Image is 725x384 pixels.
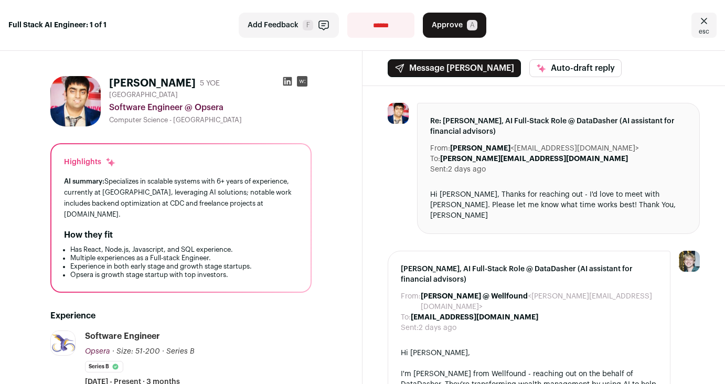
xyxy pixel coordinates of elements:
li: Experience in both early stage and growth stage startups. [70,262,298,271]
div: 5 YOE [200,78,220,89]
div: Specializes in scalable systems with 6+ years of experience, currently at [GEOGRAPHIC_DATA], leve... [64,176,298,220]
button: Auto-draft reply [529,59,622,77]
b: [PERSON_NAME] @ Wellfound [421,293,528,300]
h2: Experience [50,310,312,322]
img: 1adf528943382da7aa5e138b4193185cc318304e84a42377b603e350b1d3f564 [50,76,101,126]
b: [EMAIL_ADDRESS][DOMAIN_NAME] [411,314,538,321]
button: Add Feedback F [239,13,339,38]
b: [PERSON_NAME][EMAIL_ADDRESS][DOMAIN_NAME] [440,155,628,163]
dt: To: [401,312,411,323]
li: Multiple experiences as a Full-stack Engineer. [70,254,298,262]
h2: How they fit [64,229,113,241]
button: Message [PERSON_NAME] [388,59,521,77]
dd: 2 days ago [419,323,456,333]
li: Series B [85,361,123,372]
span: F [303,20,313,30]
img: 1adf528943382da7aa5e138b4193185cc318304e84a42377b603e350b1d3f564 [388,103,409,124]
span: AI summary: [64,178,104,185]
div: Hi [PERSON_NAME], [401,348,657,358]
li: Has React, Node.js, Javascript, and SQL experience. [70,246,298,254]
span: Approve [432,20,463,30]
a: Close [691,13,717,38]
strong: Full Stack AI Engineer: 1 of 1 [8,20,106,30]
h1: [PERSON_NAME] [109,76,196,91]
dt: From: [401,291,421,312]
span: · [162,346,164,357]
span: · Size: 51-200 [112,348,160,355]
div: Software Engineer [85,330,160,342]
div: Software Engineer @ Opsera [109,101,312,114]
span: Add Feedback [248,20,298,30]
img: 041af7e57b4c347226654e83d10af546aba642492a19f3b44bc79e0959a6e822.jpg [51,331,75,355]
dt: From: [430,143,450,154]
span: Series B [166,348,195,355]
div: Highlights [64,157,116,167]
dd: 2 days ago [448,164,486,175]
li: Opsera is growth stage startup with top investors. [70,271,298,279]
span: Re: [PERSON_NAME], AI Full-Stack Role @ DataDasher (AI assistant for financial advisors) [430,116,687,137]
span: esc [699,27,709,36]
span: [PERSON_NAME], AI Full-Stack Role @ DataDasher (AI assistant for financial advisors) [401,264,657,285]
button: Approve A [423,13,486,38]
span: [GEOGRAPHIC_DATA] [109,91,178,99]
dt: Sent: [430,164,448,175]
span: A [467,20,477,30]
div: Hi [PERSON_NAME], Thanks for reaching out - I'd love to meet with [PERSON_NAME]. Please let me kn... [430,189,687,221]
dd: <[PERSON_NAME][EMAIL_ADDRESS][DOMAIN_NAME]> [421,291,657,312]
dt: Sent: [401,323,419,333]
dd: <[EMAIL_ADDRESS][DOMAIN_NAME]> [450,143,639,154]
b: [PERSON_NAME] [450,145,510,152]
div: Computer Science - [GEOGRAPHIC_DATA] [109,116,312,124]
dt: To: [430,154,440,164]
span: Opsera [85,348,110,355]
img: 6494470-medium_jpg [679,251,700,272]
